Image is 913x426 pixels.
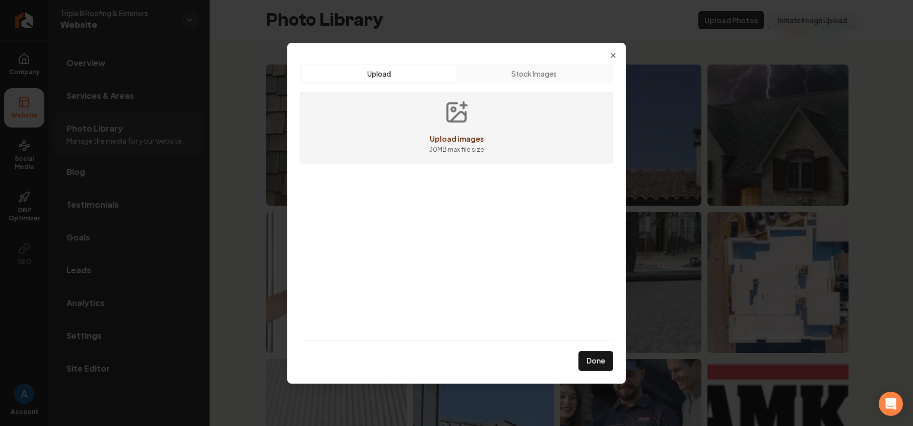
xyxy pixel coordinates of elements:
[302,66,456,82] button: Upload
[429,145,484,155] p: 30 MB max file size
[578,351,613,371] button: Done
[421,92,492,163] button: Upload images
[456,66,611,82] button: Stock Images
[430,134,484,143] span: Upload images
